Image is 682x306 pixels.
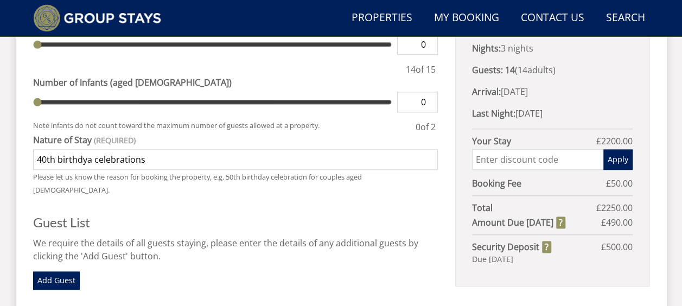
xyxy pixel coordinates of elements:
strong: Amount Due [DATE] [472,216,565,229]
p: We require the details of all guests staying, please enter the details of any additional guests b... [33,237,438,263]
label: Nature of Stay [33,133,438,146]
input: Enter discount code [472,149,603,170]
span: £ [601,240,633,253]
button: Apply [603,149,633,170]
span: £ [596,201,633,214]
span: 2200.00 [601,135,633,147]
small: Note infants do not count toward the maximum number of guests allowed at a property. [33,120,414,133]
p: [DATE] [472,85,632,98]
strong: Arrival: [472,86,501,98]
a: My Booking [430,6,503,30]
strong: Your Stay [472,135,596,148]
span: £ [601,216,633,229]
span: s [549,64,553,76]
span: 500.00 [606,241,633,253]
h3: Guest List [33,215,438,229]
span: 14 [518,64,527,76]
label: Number of Infants (aged [DEMOGRAPHIC_DATA]) [33,76,438,89]
span: 14 [406,63,416,75]
strong: 14 [505,64,515,76]
strong: Booking Fee [472,177,605,190]
span: 50.00 [611,177,633,189]
p: 3 nights [472,42,632,55]
a: Add Guest [33,271,80,290]
div: Due [DATE] [472,253,632,265]
span: adult [518,64,553,76]
strong: Nights: [472,42,501,54]
span: 490.00 [606,216,633,228]
strong: Last Night: [472,107,515,119]
strong: Total [472,201,596,214]
small: Please let us know the reason for booking the property, e.g. 50th birthday celebration for couple... [33,172,362,195]
img: Group Stays [33,4,162,31]
a: Search [602,6,649,30]
strong: Security Deposit [472,240,551,253]
a: Properties [347,6,417,30]
a: Contact Us [517,6,589,30]
span: £ [606,177,633,190]
span: £ [596,135,633,148]
span: ( ) [505,64,556,76]
div: of 15 [404,63,438,76]
span: 0 [416,121,420,133]
span: 2250.00 [601,202,633,214]
strong: Guests: [472,64,503,76]
div: of 2 [413,120,438,133]
p: [DATE] [472,107,632,120]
